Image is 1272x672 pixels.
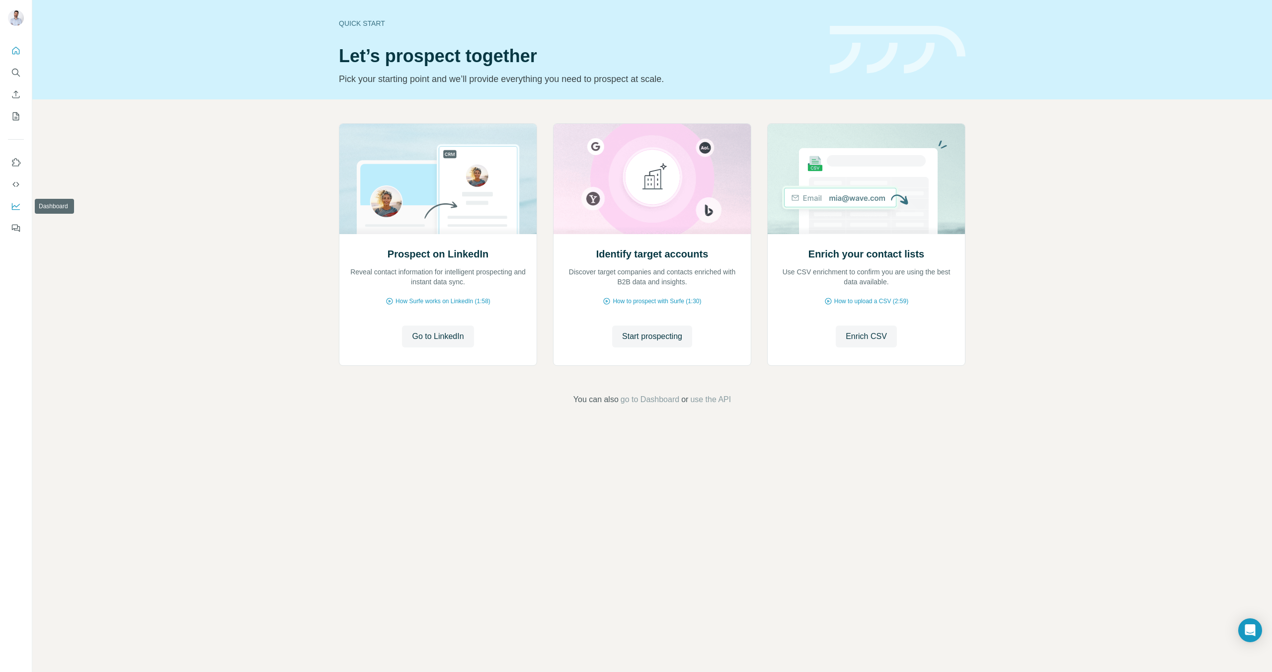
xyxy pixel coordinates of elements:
p: Reveal contact information for intelligent prospecting and instant data sync. [349,267,527,287]
button: Enrich CSV [8,85,24,103]
div: Quick start [339,18,818,28]
button: Feedback [8,219,24,237]
p: Pick your starting point and we’ll provide everything you need to prospect at scale. [339,72,818,86]
h1: Let’s prospect together [339,46,818,66]
div: Open Intercom Messenger [1238,618,1262,642]
button: Go to LinkedIn [402,326,474,347]
button: Dashboard [8,197,24,215]
img: Enrich your contact lists [767,124,965,234]
p: Discover target companies and contacts enriched with B2B data and insights. [563,267,741,287]
span: Start prospecting [622,331,682,342]
button: use the API [690,394,731,406]
img: banner [830,26,965,74]
button: Use Surfe on LinkedIn [8,154,24,171]
span: How to prospect with Surfe (1:30) [613,297,701,306]
span: How Surfe works on LinkedIn (1:58) [396,297,490,306]
h2: Prospect on LinkedIn [388,247,488,261]
span: or [681,394,688,406]
button: Use Surfe API [8,175,24,193]
span: Enrich CSV [846,331,887,342]
button: My lists [8,107,24,125]
span: Go to LinkedIn [412,331,464,342]
button: Enrich CSV [836,326,897,347]
img: Identify target accounts [553,124,751,234]
h2: Enrich your contact lists [808,247,924,261]
span: How to upload a CSV (2:59) [834,297,908,306]
button: Start prospecting [612,326,692,347]
button: Quick start [8,42,24,60]
p: Use CSV enrichment to confirm you are using the best data available. [778,267,955,287]
img: Prospect on LinkedIn [339,124,537,234]
span: You can also [573,394,619,406]
img: Avatar [8,10,24,26]
h2: Identify target accounts [596,247,709,261]
button: go to Dashboard [621,394,679,406]
button: Search [8,64,24,82]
